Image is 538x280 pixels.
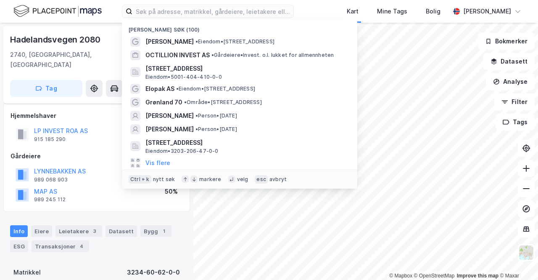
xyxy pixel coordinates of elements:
[10,33,102,46] div: Hadelandsvegen 2080
[496,240,538,280] iframe: Chat Widget
[176,85,179,92] span: •
[122,20,357,35] div: [PERSON_NAME] søk (100)
[496,240,538,280] div: Kontrollprogram for chat
[11,111,183,121] div: Hjemmelshaver
[195,38,274,45] span: Eiendom • [STREET_ADDRESS]
[199,176,221,183] div: markere
[483,53,535,70] button: Datasett
[105,225,137,237] div: Datasett
[463,6,511,16] div: [PERSON_NAME]
[195,112,237,119] span: Person • [DATE]
[34,136,66,143] div: 915 185 290
[145,111,194,121] span: [PERSON_NAME]
[145,124,194,134] span: [PERSON_NAME]
[195,112,198,119] span: •
[34,176,68,183] div: 989 068 903
[347,6,359,16] div: Kart
[494,93,535,110] button: Filter
[10,225,28,237] div: Info
[32,240,89,252] div: Transaksjoner
[145,148,219,155] span: Eiendom • 3203-206-47-0-0
[269,176,287,183] div: avbryt
[184,99,187,105] span: •
[160,227,168,235] div: 1
[195,38,198,45] span: •
[145,37,194,47] span: [PERSON_NAME]
[145,74,222,80] span: Eiendom • 5001-404-410-0-0
[132,5,293,18] input: Søk på adresse, matrikkel, gårdeiere, leietakere eller personer
[13,4,102,19] img: logo.f888ab2527a4732fd821a326f86c7f29.svg
[195,126,198,132] span: •
[426,6,440,16] div: Bolig
[145,97,182,107] span: Grønland 70
[496,114,535,131] button: Tags
[145,138,347,148] span: [STREET_ADDRESS]
[127,267,180,277] div: 3234-60-62-0-0
[237,176,248,183] div: velg
[77,242,86,251] div: 4
[145,84,174,94] span: Elopak AS
[13,267,41,277] div: Matrikkel
[414,273,455,279] a: OpenStreetMap
[165,187,178,197] div: 50%
[255,175,268,184] div: esc
[211,52,214,58] span: •
[10,50,144,70] div: 2740, [GEOGRAPHIC_DATA], [GEOGRAPHIC_DATA]
[34,196,66,203] div: 989 245 112
[478,33,535,50] button: Bokmerker
[377,6,407,16] div: Mine Tags
[195,126,237,133] span: Person • [DATE]
[145,64,347,74] span: [STREET_ADDRESS]
[153,176,175,183] div: nytt søk
[10,80,82,97] button: Tag
[90,227,99,235] div: 3
[184,99,262,106] span: Område • [STREET_ADDRESS]
[140,225,171,237] div: Bygg
[11,151,183,161] div: Gårdeiere
[457,273,498,279] a: Improve this map
[145,50,210,60] span: OCTILLION INVEST AS
[10,240,28,252] div: ESG
[176,85,255,92] span: Eiendom • [STREET_ADDRESS]
[129,175,151,184] div: Ctrl + k
[55,225,102,237] div: Leietakere
[486,73,535,90] button: Analyse
[211,52,334,59] span: Gårdeiere • Invest. o.l. lukket for allmennheten
[389,273,412,279] a: Mapbox
[31,225,52,237] div: Eiere
[145,158,170,168] button: Vis flere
